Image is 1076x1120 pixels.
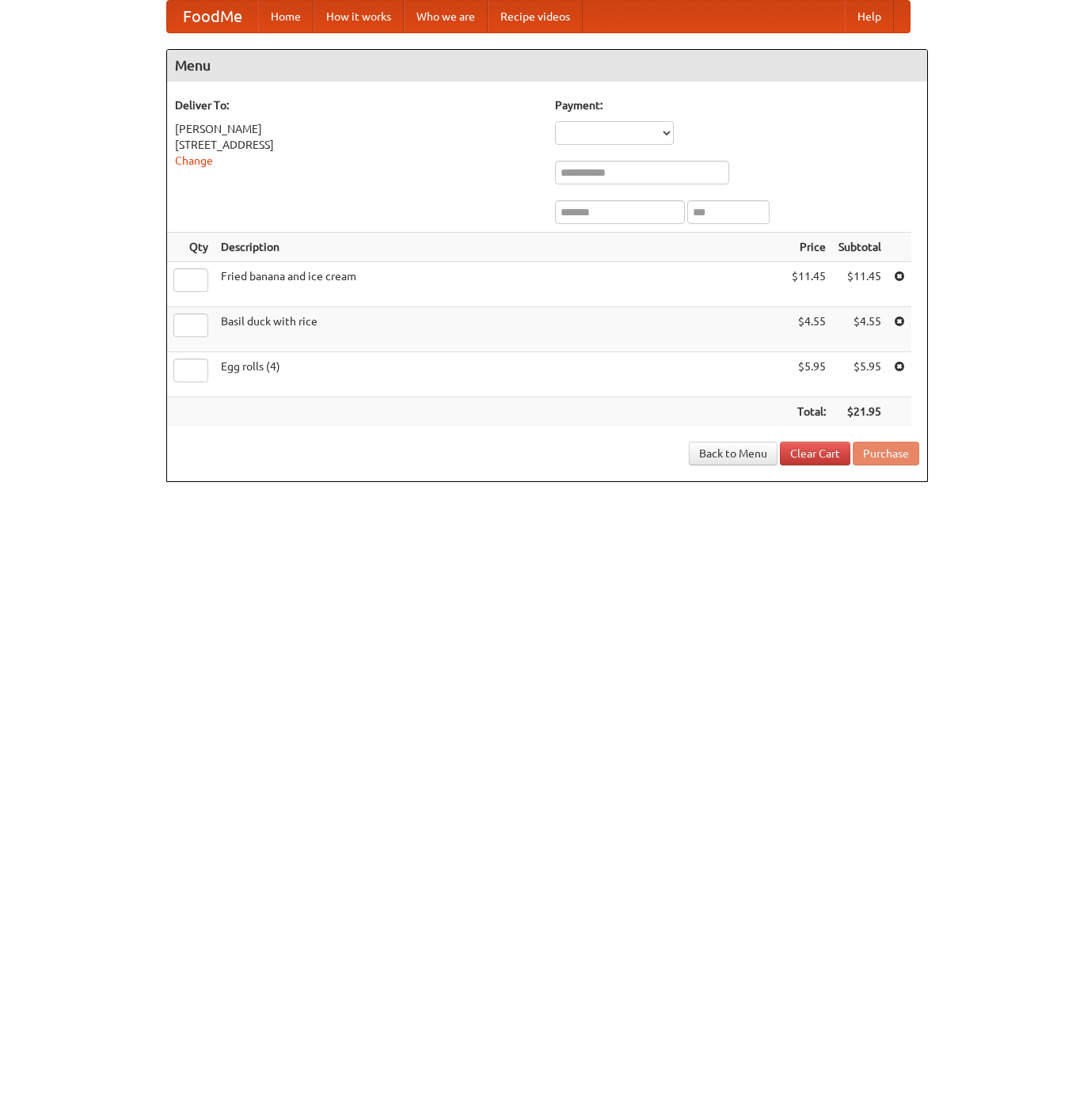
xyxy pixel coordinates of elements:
a: FoodMe [167,1,258,32]
button: Purchase [853,442,919,465]
a: Who we are [404,1,488,32]
th: Qty [167,233,215,262]
h4: Menu [167,50,927,82]
td: $4.55 [785,307,832,352]
td: $11.45 [832,262,888,307]
a: Change [175,154,213,167]
div: [PERSON_NAME] [175,121,539,137]
td: Fried banana and ice cream [215,262,785,307]
td: $5.95 [832,352,888,397]
th: Subtotal [832,233,888,262]
th: Total: [785,397,832,427]
a: Back to Menu [689,442,778,465]
th: Description [215,233,785,262]
a: Home [258,1,314,32]
td: $11.45 [785,262,832,307]
a: Help [845,1,894,32]
a: Recipe videos [488,1,583,32]
h5: Deliver To: [175,97,539,113]
a: Clear Cart [780,442,850,465]
td: Basil duck with rice [215,307,785,352]
th: Price [785,233,832,262]
h5: Payment: [555,97,919,113]
td: Egg rolls (4) [215,352,785,397]
td: $4.55 [832,307,888,352]
th: $21.95 [832,397,888,427]
td: $5.95 [785,352,832,397]
div: [STREET_ADDRESS] [175,137,539,153]
a: How it works [314,1,404,32]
